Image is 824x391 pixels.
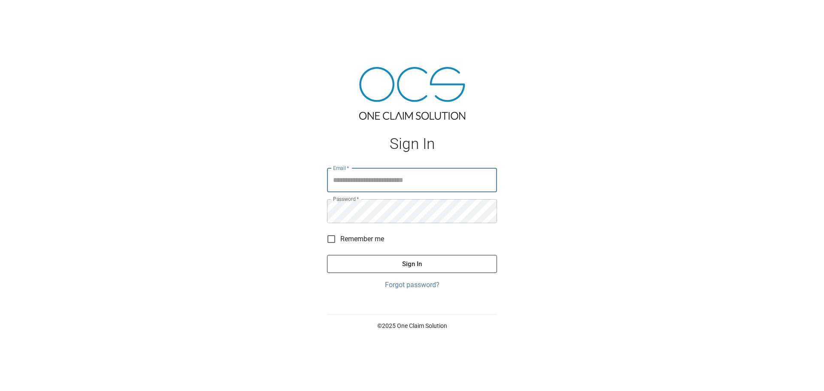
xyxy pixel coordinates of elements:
label: Email [333,164,349,172]
span: Remember me [340,234,384,244]
img: ocs-logo-white-transparent.png [10,5,45,22]
button: Sign In [327,255,497,273]
p: © 2025 One Claim Solution [327,321,497,330]
h1: Sign In [327,135,497,153]
label: Password [333,195,359,203]
img: ocs-logo-tra.png [359,67,465,120]
a: Forgot password? [327,280,497,290]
